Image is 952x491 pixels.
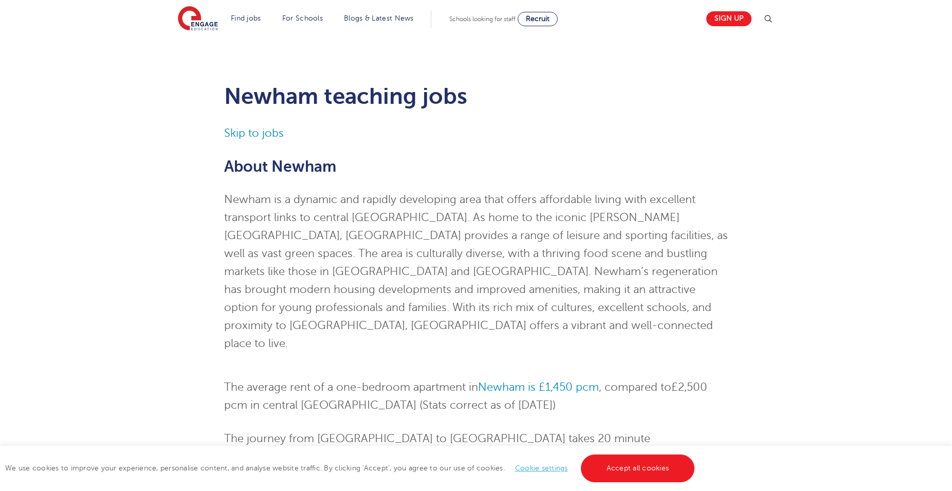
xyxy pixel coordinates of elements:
[581,454,695,482] a: Accept all cookies
[344,14,414,22] a: Blogs & Latest News
[706,11,752,26] a: Sign up
[224,83,728,109] h1: Newham teaching jobs
[224,158,336,175] span: About Newham
[518,12,558,26] a: Recruit
[224,127,284,139] a: Skip to jobs
[224,432,650,445] span: The journey from [GEOGRAPHIC_DATA] to [GEOGRAPHIC_DATA] takes 20 minute
[478,381,599,393] a: Newham is £1,450 pcm
[526,15,550,23] span: Recruit
[224,193,728,350] span: Newham is a dynamic and rapidly developing area that offers affordable living with excellent tran...
[599,381,671,393] span: , compared to
[449,15,516,23] span: Schools looking for staff
[5,464,697,472] span: We use cookies to improve your experience, personalise content, and analyse website traffic. By c...
[231,14,261,22] a: Find jobs
[282,14,323,22] a: For Schools
[178,6,218,32] img: Engage Education
[515,464,568,472] a: Cookie settings
[224,381,478,393] span: The average rent of a one-bedroom apartment in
